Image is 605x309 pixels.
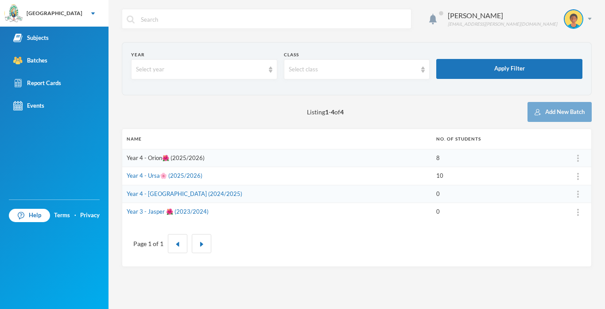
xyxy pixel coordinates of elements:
div: Report Cards [13,78,61,88]
td: 0 [432,203,565,221]
div: Subjects [13,33,49,43]
img: STUDENT [565,10,582,28]
img: logo [5,5,23,23]
div: Select year [136,65,264,74]
div: [EMAIL_ADDRESS][PERSON_NAME][DOMAIN_NAME] [448,21,557,27]
div: · [74,211,76,220]
div: Events [13,101,44,110]
a: Privacy [80,211,100,220]
img: search [127,16,135,23]
th: Name [122,129,432,149]
div: [PERSON_NAME] [448,10,557,21]
a: Year 4 - Orion🌺 (2025/2026) [127,154,205,161]
b: 4 [340,108,344,116]
img: ... [577,155,579,162]
a: Help [9,209,50,222]
td: 8 [432,149,565,167]
img: ... [577,209,579,216]
img: ... [577,191,579,198]
div: Year [131,51,277,58]
div: Class [284,51,430,58]
button: Add New Batch [527,102,592,122]
a: Year 4 - [GEOGRAPHIC_DATA] (2024/2025) [127,190,242,197]
a: Year 4 - Ursa🌸 (2025/2026) [127,172,202,179]
img: ... [577,173,579,180]
div: Select class [289,65,417,74]
th: No. of students [432,129,565,149]
div: [GEOGRAPHIC_DATA] [27,9,82,17]
div: Page 1 of 1 [133,239,163,248]
b: 4 [331,108,334,116]
input: Search [140,9,407,29]
div: Batches [13,56,47,65]
td: 10 [432,167,565,185]
button: Apply Filter [436,59,582,79]
a: Terms [54,211,70,220]
a: Year 3 - Jasper 🌺 (2023/2024) [127,208,209,215]
b: 1 [325,108,329,116]
td: 0 [432,185,565,203]
span: Listing - of [307,107,344,117]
